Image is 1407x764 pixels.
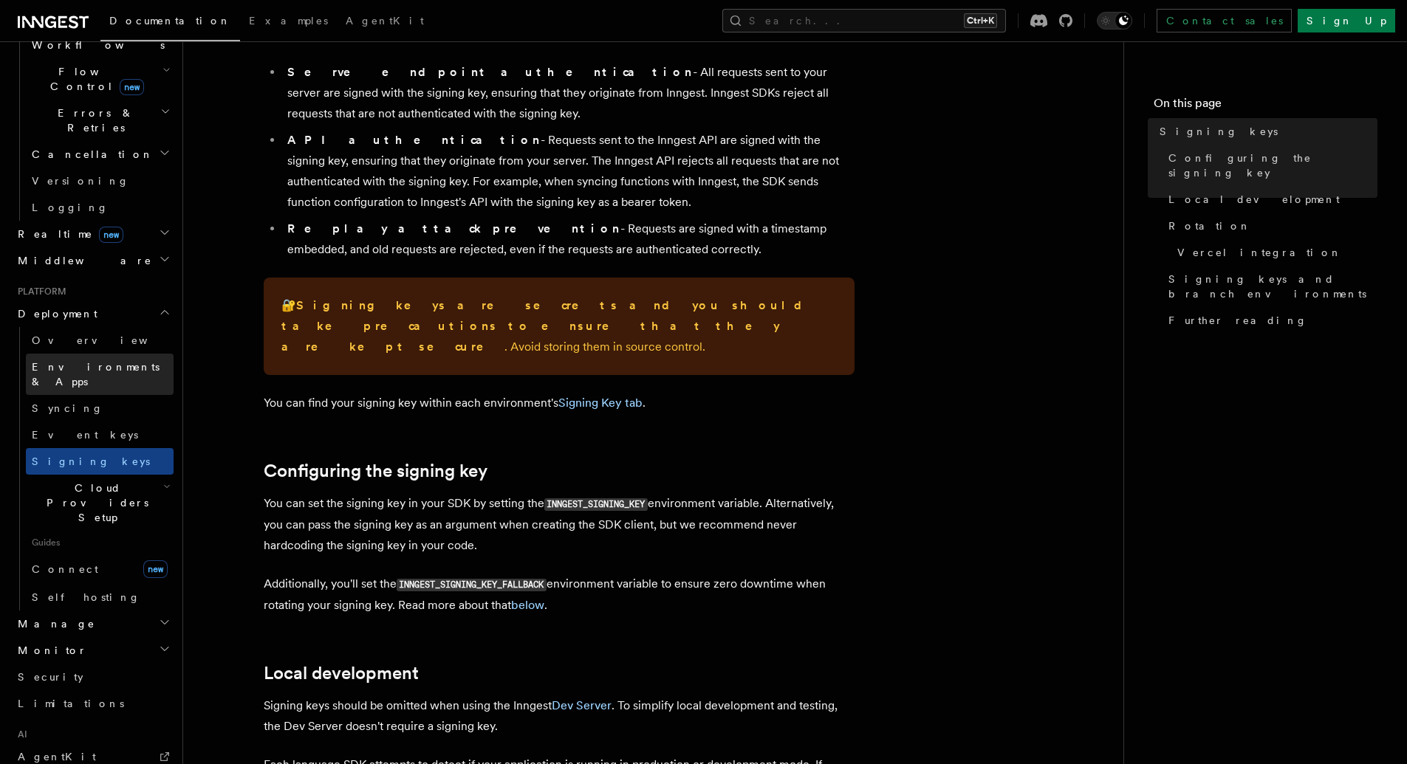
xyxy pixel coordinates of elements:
a: Dev Server [552,698,612,712]
p: Signing keys should be omitted when using the Inngest . To simplify local development and testing... [264,695,855,737]
span: AgentKit [18,751,96,763]
span: Manage [12,616,95,631]
span: Rotation [1168,218,1251,233]
button: Flow Controlnew [26,58,174,100]
span: Syncing [32,402,103,414]
li: - All requests sent to your server are signed with the signing key, ensuring that they originate ... [283,62,855,124]
a: Configuring the signing key [1163,145,1377,186]
span: AI [12,729,27,740]
a: AgentKit [337,4,433,40]
a: below [511,598,544,612]
span: Examples [249,15,328,27]
p: Additionally, you'll set the environment variable to ensure zero downtime when rotating your sign... [264,574,855,616]
button: Search...Ctrl+K [722,9,1006,32]
span: new [120,79,144,95]
a: Limitations [12,690,174,717]
strong: Serve endpoint authentication [287,65,693,79]
a: Environments & Apps [26,354,174,395]
a: Further reading [1163,307,1377,334]
span: Event keys [32,429,138,441]
a: Signing Key tab [558,396,643,410]
span: new [99,227,123,243]
span: Local development [1168,192,1340,207]
a: Overview [26,327,174,354]
span: Limitations [18,698,124,709]
span: new [143,560,168,578]
a: Local development [264,663,419,684]
a: Logging [26,194,174,221]
a: Security [12,664,174,690]
strong: Replay attack prevention [287,221,620,235]
a: Contact sales [1157,9,1292,32]
span: Environments & Apps [32,361,160,388]
li: - Requests sent to the Inngest API are signed with the signing key, ensuring that they originate ... [283,130,855,213]
button: Errors & Retries [26,100,174,141]
div: Deployment [12,327,174,610]
a: Examples [240,4,337,40]
span: Cloud Providers Setup [26,481,163,525]
a: Signing keys [26,448,174,475]
span: Signing keys [32,455,150,467]
span: Flow Control [26,64,162,94]
a: Event keys [26,421,174,448]
span: Signing keys and branch environments [1168,272,1377,301]
a: Local development [1163,186,1377,213]
span: Platform [12,286,66,297]
p: You can find your signing key within each environment's . [264,393,855,413]
span: Deployment [12,306,97,321]
button: Cancellation [26,141,174,168]
span: Overview [32,334,184,346]
a: Vercel integration [1171,239,1377,266]
span: Connect [32,563,98,575]
a: Signing keys and branch environments [1163,266,1377,307]
span: Middleware [12,253,152,268]
span: Configuring the signing key [1168,151,1377,180]
button: Cloud Providers Setup [26,475,174,531]
code: INNGEST_SIGNING_KEY [544,498,648,511]
span: Security [18,671,83,683]
a: Sign Up [1298,9,1395,32]
span: Guides [26,531,174,554]
a: Connectnew [26,554,174,584]
h4: On this page [1154,94,1377,118]
span: Cancellation [26,147,154,162]
span: Signing keys [1160,124,1278,139]
kbd: Ctrl+K [964,13,997,28]
span: Self hosting [32,591,140,603]
button: Deployment [12,300,174,327]
a: Documentation [100,4,240,41]
span: Monitor [12,643,87,658]
span: Logging [32,202,109,213]
span: Versioning [32,175,129,187]
a: Configuring the signing key [264,461,487,481]
span: Errors & Retries [26,106,160,135]
span: Realtime [12,227,123,241]
strong: Signing keys are secrets and you should take precautions to ensure that they are kept secure [281,298,814,354]
li: - Requests are signed with a timestamp embedded, and old requests are rejected, even if the reque... [283,218,855,260]
span: Documentation [109,15,231,27]
button: Toggle dark mode [1097,12,1132,30]
a: Versioning [26,168,174,194]
strong: API authentication [287,133,541,147]
span: Further reading [1168,313,1307,328]
p: 🔐 . Avoid storing them in source control. [281,295,837,357]
button: Monitor [12,637,174,664]
span: Vercel integration [1177,245,1342,260]
span: AgentKit [346,15,424,27]
p: You can set the signing key in your SDK by setting the environment variable. Alternatively, you c... [264,493,855,556]
a: Syncing [26,395,174,421]
button: Realtimenew [12,221,174,247]
a: Rotation [1163,213,1377,239]
button: Middleware [12,247,174,274]
a: Self hosting [26,584,174,610]
button: Manage [12,610,174,637]
code: INNGEST_SIGNING_KEY_FALLBACK [397,579,547,591]
a: Signing keys [1154,118,1377,145]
